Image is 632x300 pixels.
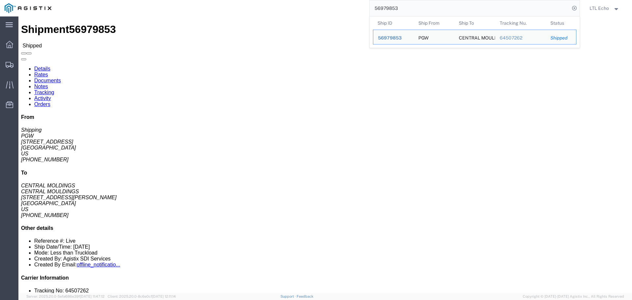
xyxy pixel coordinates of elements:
span: Server: 2025.20.0-5efa686e39f [26,294,105,298]
iframe: FS Legacy Container [18,16,632,293]
span: Client: 2025.20.0-8c6e0cf [108,294,176,298]
a: Support [280,294,297,298]
table: Search Results [373,16,580,48]
div: 64507262 [500,35,541,41]
div: PGW [418,30,429,44]
th: Status [546,16,576,30]
div: CENTRAL MOULDINGS [459,30,490,44]
a: Feedback [297,294,313,298]
span: [DATE] 12:11:14 [152,294,176,298]
th: Ship From [414,16,455,30]
span: 56979853 [378,35,402,41]
th: Tracking Nu. [495,16,546,30]
input: Search for shipment number, reference number [370,0,570,16]
span: [DATE] 11:47:12 [80,294,105,298]
th: Ship ID [373,16,414,30]
div: Shipped [550,35,571,41]
img: logo [5,3,51,13]
button: LTL Echo [589,4,623,12]
span: LTL Echo [590,5,609,12]
span: Copyright © [DATE]-[DATE] Agistix Inc., All Rights Reserved [523,294,624,299]
div: 56979853 [378,35,409,41]
th: Ship To [454,16,495,30]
